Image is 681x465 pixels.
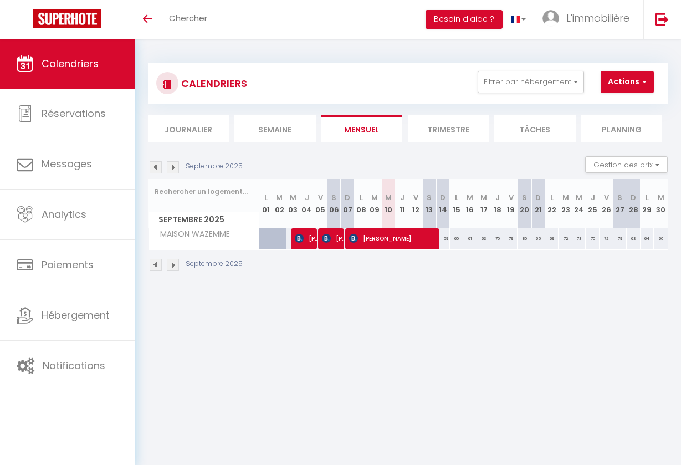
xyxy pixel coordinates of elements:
[617,192,622,203] abbr: S
[535,192,541,203] abbr: D
[295,228,319,249] span: [PERSON_NAME]
[422,179,436,228] th: 13
[631,192,636,203] abbr: D
[169,12,207,24] span: Chercher
[290,192,296,203] abbr: M
[477,228,491,249] div: 63
[562,192,569,203] abbr: M
[331,192,336,203] abbr: S
[613,228,627,249] div: 79
[478,71,584,93] button: Filtrer par hébergement
[318,192,323,203] abbr: V
[646,192,649,203] abbr: L
[586,228,600,249] div: 70
[427,192,432,203] abbr: S
[463,179,477,228] th: 16
[655,12,669,26] img: logout
[566,11,629,25] span: L'immobilière
[382,179,396,228] th: 10
[545,179,559,228] th: 22
[42,106,106,120] span: Réservations
[355,179,368,228] th: 08
[42,157,92,171] span: Messages
[463,228,477,249] div: 61
[413,192,418,203] abbr: V
[509,192,514,203] abbr: V
[155,182,253,202] input: Rechercher un logement...
[572,179,586,228] th: 24
[385,192,392,203] abbr: M
[627,179,641,228] th: 28
[408,115,489,142] li: Trimestre
[234,115,315,142] li: Semaine
[409,179,423,228] th: 12
[345,192,350,203] abbr: D
[400,192,404,203] abbr: J
[490,228,504,249] div: 70
[613,179,627,228] th: 27
[440,192,446,203] abbr: D
[581,115,662,142] li: Planning
[314,179,327,228] th: 05
[149,212,259,228] span: Septembre 2025
[450,179,464,228] th: 15
[559,228,572,249] div: 72
[604,192,609,203] abbr: V
[327,179,341,228] th: 06
[576,192,582,203] abbr: M
[42,258,94,272] span: Paiements
[518,179,531,228] th: 20
[627,228,641,249] div: 63
[276,192,283,203] abbr: M
[480,192,487,203] abbr: M
[371,192,378,203] abbr: M
[531,228,545,249] div: 65
[148,115,229,142] li: Journalier
[504,179,518,228] th: 19
[43,359,105,372] span: Notifications
[654,179,668,228] th: 30
[436,179,450,228] th: 14
[586,179,600,228] th: 25
[641,179,654,228] th: 29
[305,192,309,203] abbr: J
[286,179,300,228] th: 03
[360,192,363,203] abbr: L
[585,156,668,173] button: Gestion des prix
[178,71,247,96] h3: CALENDRIERS
[186,259,243,269] p: Septembre 2025
[572,228,586,249] div: 73
[494,115,575,142] li: Tâches
[490,179,504,228] th: 18
[150,228,233,241] span: MAISON WAZEMME
[42,207,86,221] span: Analytics
[368,179,382,228] th: 09
[601,71,654,93] button: Actions
[591,192,595,203] abbr: J
[186,161,243,172] p: Septembre 2025
[33,9,101,28] img: Super Booking
[300,179,314,228] th: 04
[467,192,473,203] abbr: M
[42,57,99,70] span: Calendriers
[42,308,110,322] span: Hébergement
[522,192,527,203] abbr: S
[495,192,500,203] abbr: J
[273,179,286,228] th: 02
[395,179,409,228] th: 11
[264,192,268,203] abbr: L
[504,228,518,249] div: 79
[477,179,491,228] th: 17
[518,228,531,249] div: 80
[600,179,613,228] th: 26
[426,10,503,29] button: Besoin d'aide ?
[455,192,458,203] abbr: L
[600,228,613,249] div: 72
[542,10,559,27] img: ...
[259,179,273,228] th: 01
[654,228,668,249] div: 60
[545,228,559,249] div: 69
[531,179,545,228] th: 21
[349,228,465,249] span: [PERSON_NAME]
[658,192,664,203] abbr: M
